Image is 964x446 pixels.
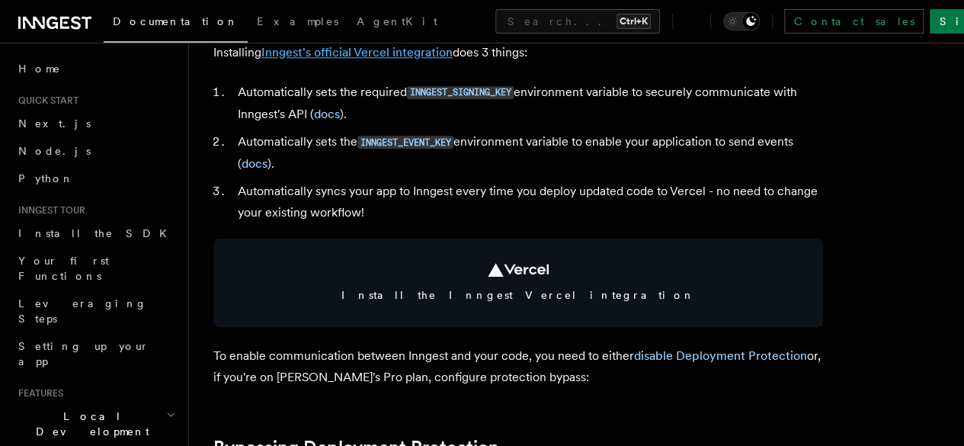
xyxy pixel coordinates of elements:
[357,15,437,27] span: AgentKit
[233,82,823,125] li: Automatically sets the required environment variable to securely communicate with Inngest's API ( ).
[18,297,147,325] span: Leveraging Steps
[12,95,78,107] span: Quick start
[18,227,176,239] span: Install the SDK
[213,345,823,388] p: To enable communication between Inngest and your code, you need to either or, if you're on [PERSO...
[12,247,179,290] a: Your first Functions
[407,85,514,99] a: INNGEST_SIGNING_KEY
[495,9,660,34] button: Search...Ctrl+K
[233,131,823,175] li: Automatically sets the environment variable to enable your application to send events ( ).
[248,5,347,41] a: Examples
[12,220,179,247] a: Install the SDK
[261,45,453,59] a: Inngest's official Vercel integration
[257,15,338,27] span: Examples
[12,332,179,375] a: Setting up your app
[347,5,447,41] a: AgentKit
[233,181,823,223] li: Automatically syncs your app to Inngest every time you deploy updated code to Vercel - no need to...
[113,15,239,27] span: Documentation
[104,5,248,43] a: Documentation
[357,136,453,149] code: INNGEST_EVENT_KEY
[12,409,166,439] span: Local Development
[213,239,823,327] a: Install the Inngest Vercel integration
[242,156,267,171] a: docs
[18,145,91,157] span: Node.js
[18,117,91,130] span: Next.js
[617,14,651,29] kbd: Ctrl+K
[357,134,453,149] a: INNGEST_EVENT_KEY
[784,9,924,34] a: Contact sales
[213,42,823,63] p: Installing does 3 things:
[18,172,74,184] span: Python
[18,340,149,367] span: Setting up your app
[634,348,807,363] a: disable Deployment Protection
[18,61,61,76] span: Home
[12,387,63,399] span: Features
[12,204,85,217] span: Inngest tour
[12,55,179,82] a: Home
[12,137,179,165] a: Node.js
[407,86,514,99] code: INNGEST_SIGNING_KEY
[232,287,805,303] span: Install the Inngest Vercel integration
[723,12,760,30] button: Toggle dark mode
[12,290,179,332] a: Leveraging Steps
[18,255,109,282] span: Your first Functions
[12,165,179,192] a: Python
[12,403,179,445] button: Local Development
[12,110,179,137] a: Next.js
[314,107,340,121] a: docs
